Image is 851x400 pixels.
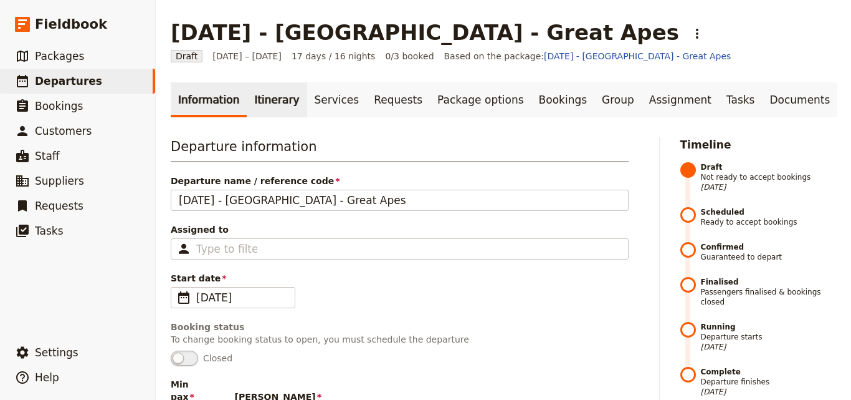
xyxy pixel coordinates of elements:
[430,82,531,117] a: Package options
[35,15,107,34] span: Fieldbook
[385,50,434,62] span: 0/3 booked
[701,162,837,192] span: Not ready to accept bookings
[171,190,629,211] input: Departure name / reference code
[444,50,731,62] span: Based on the package:
[35,371,59,384] span: Help
[196,290,287,305] span: [DATE]
[701,277,837,287] strong: Finalised
[35,125,92,137] span: Customers
[719,82,763,117] a: Tasks
[701,322,837,352] span: Departure starts
[642,82,719,117] a: Assignment
[307,82,367,117] a: Services
[171,333,629,346] p: To change booking status to open, you must schedule the departure
[594,82,642,117] a: Group
[35,75,102,87] span: Departures
[196,241,257,256] input: Assigned to
[701,242,837,252] strong: Confirmed
[171,223,629,236] span: Assigned to
[171,20,679,45] h1: [DATE] - [GEOGRAPHIC_DATA] - Great Apes
[762,82,837,117] a: Documents
[171,175,629,187] span: Departure name / reference code
[544,51,731,61] a: [DATE] - [GEOGRAPHIC_DATA] - Great Apes
[701,387,837,397] span: [DATE]
[292,50,376,62] span: 17 days / 16 nights
[366,82,430,117] a: Requests
[701,342,837,352] span: [DATE]
[35,100,83,112] span: Bookings
[701,277,837,307] span: Passengers finalised & bookings closed
[35,150,60,162] span: Staff
[701,162,837,172] strong: Draft
[701,207,837,217] strong: Scheduled
[176,290,191,305] span: ​
[247,82,307,117] a: Itinerary
[35,225,64,237] span: Tasks
[531,82,594,117] a: Bookings
[212,50,282,62] span: [DATE] – [DATE]
[701,207,837,227] span: Ready to accept bookings
[687,23,708,44] button: Actions
[35,200,83,212] span: Requests
[680,137,837,152] h2: Timeline
[701,182,837,192] span: [DATE]
[701,367,837,377] strong: Complete
[701,367,837,397] span: Departure finishes
[171,137,629,162] h3: Departure information
[171,272,629,285] span: Start date
[701,242,837,262] span: Guaranteed to depart
[35,50,84,62] span: Packages
[35,175,84,187] span: Suppliers
[171,321,629,333] div: Booking status
[35,346,78,359] span: Settings
[203,352,232,364] span: Closed
[701,322,837,332] strong: Running
[171,50,202,62] span: Draft
[171,82,247,117] a: Information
